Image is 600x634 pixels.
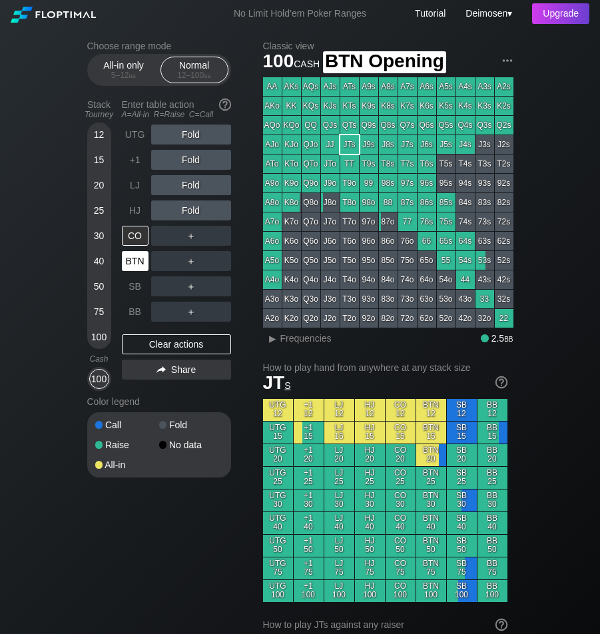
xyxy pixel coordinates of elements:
div: 100 [89,327,109,347]
div: BTN 12 [416,399,446,421]
div: 20 [89,175,109,195]
div: SB 40 [447,512,477,534]
div: BB 50 [477,535,507,557]
div: BB 20 [477,444,507,466]
img: share.864f2f62.svg [156,366,166,374]
div: KTo [282,155,301,173]
div: SB 25 [447,467,477,489]
div: Share [122,360,231,380]
div: J9o [321,174,340,192]
div: UTG 20 [263,444,293,466]
div: HJ [122,200,149,220]
div: Fold [151,200,231,220]
div: 43s [475,270,494,289]
div: LJ [122,175,149,195]
div: 95o [360,251,378,270]
div: AQs [302,77,320,96]
div: A5s [437,77,455,96]
div: CO 12 [386,399,416,421]
h2: Classic view [263,41,513,51]
div: Q5o [302,251,320,270]
div: KTs [340,97,359,115]
div: 42o [456,309,475,328]
div: QJs [321,116,340,135]
div: BB 40 [477,512,507,534]
div: K6o [282,232,301,250]
div: T3o [340,290,359,308]
div: HJ 40 [355,512,385,534]
div: HJ 20 [355,444,385,466]
div: 54o [437,270,455,289]
div: K8o [282,193,301,212]
div: T7o [340,212,359,231]
h2: Choose range mode [87,41,231,51]
div: 84o [379,270,398,289]
div: 76s [418,212,436,231]
div: LJ 15 [324,422,354,444]
div: K8s [379,97,398,115]
div: 62s [495,232,513,250]
div: 52s [495,251,513,270]
div: 53s [475,251,494,270]
div: K3s [475,97,494,115]
div: T6o [340,232,359,250]
div: A5o [263,251,282,270]
div: LJ 40 [324,512,354,534]
div: 30 [89,226,109,246]
div: A3o [263,290,282,308]
a: Tutorial [415,8,446,19]
div: UTG 40 [263,512,293,534]
div: LJ 12 [324,399,354,421]
span: BTN Opening [323,51,446,73]
div: A4s [456,77,475,96]
div: 50 [89,276,109,296]
div: LJ 25 [324,467,354,489]
div: ▸ [264,330,282,346]
div: CO 50 [386,535,416,557]
h2: How to play hand from anywhere at any stack size [263,362,507,373]
div: 12 – 100 [166,71,222,80]
div: T9o [340,174,359,192]
div: UTG 30 [263,489,293,511]
div: T7s [398,155,417,173]
div: J6o [321,232,340,250]
div: T3s [475,155,494,173]
div: BTN 15 [416,422,446,444]
div: 74o [398,270,417,289]
div: KJs [321,97,340,115]
div: 93s [475,174,494,192]
div: J3o [321,290,340,308]
div: 88 [379,193,398,212]
span: bb [129,71,137,80]
div: 53o [437,290,455,308]
div: Normal [164,57,225,83]
div: JTs [340,135,359,154]
div: 94s [456,174,475,192]
div: QTo [302,155,320,173]
div: +1 30 [294,489,324,511]
div: 74s [456,212,475,231]
div: K2s [495,97,513,115]
div: HJ 75 [355,557,385,579]
div: J2s [495,135,513,154]
div: 100 [89,369,109,389]
div: 86s [418,193,436,212]
div: SB [122,276,149,296]
div: CO 20 [386,444,416,466]
span: Deimosen [465,8,507,19]
div: Clear actions [122,334,231,354]
div: 94o [360,270,378,289]
img: help.32db89a4.svg [494,617,509,632]
div: 64s [456,232,475,250]
div: Fold [151,125,231,145]
div: UTG 50 [263,535,293,557]
div: Stack [82,94,117,125]
div: K2o [282,309,301,328]
div: 63o [418,290,436,308]
div: AJo [263,135,282,154]
div: Q2o [302,309,320,328]
div: J9s [360,135,378,154]
div: 5 – 12 [96,71,152,80]
div: 62o [418,309,436,328]
div: 2.5 [481,333,513,344]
